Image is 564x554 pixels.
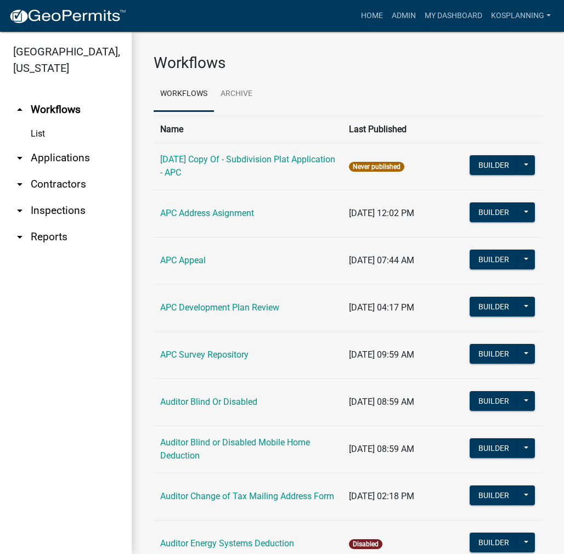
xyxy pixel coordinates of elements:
[470,297,518,316] button: Builder
[470,250,518,269] button: Builder
[160,349,249,360] a: APC Survey Repository
[349,444,414,454] span: [DATE] 08:59 AM
[470,533,518,552] button: Builder
[349,539,382,549] span: Disabled
[154,54,542,72] h3: Workflows
[470,202,518,222] button: Builder
[160,302,279,313] a: APC Development Plan Review
[470,391,518,411] button: Builder
[160,538,294,549] a: Auditor Energy Systems Deduction
[154,116,342,143] th: Name
[13,178,26,191] i: arrow_drop_down
[349,491,414,501] span: [DATE] 02:18 PM
[214,77,259,112] a: Archive
[487,5,555,26] a: kosplanning
[160,255,206,265] a: APC Appeal
[349,255,414,265] span: [DATE] 07:44 AM
[13,151,26,165] i: arrow_drop_down
[160,437,310,461] a: Auditor Blind or Disabled Mobile Home Deduction
[349,208,414,218] span: [DATE] 12:02 PM
[13,230,26,244] i: arrow_drop_down
[387,5,420,26] a: Admin
[342,116,463,143] th: Last Published
[349,349,414,360] span: [DATE] 09:59 AM
[160,491,334,501] a: Auditor Change of Tax Mailing Address Form
[160,154,335,178] a: [DATE] Copy Of - Subdivision Plat Application - APC
[420,5,487,26] a: My Dashboard
[160,397,257,407] a: Auditor Blind Or Disabled
[154,77,214,112] a: Workflows
[13,204,26,217] i: arrow_drop_down
[160,208,254,218] a: APC Address Asignment
[470,438,518,458] button: Builder
[349,302,414,313] span: [DATE] 04:17 PM
[470,344,518,364] button: Builder
[349,397,414,407] span: [DATE] 08:59 AM
[470,155,518,175] button: Builder
[357,5,387,26] a: Home
[470,485,518,505] button: Builder
[13,103,26,116] i: arrow_drop_up
[349,162,404,172] span: Never published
